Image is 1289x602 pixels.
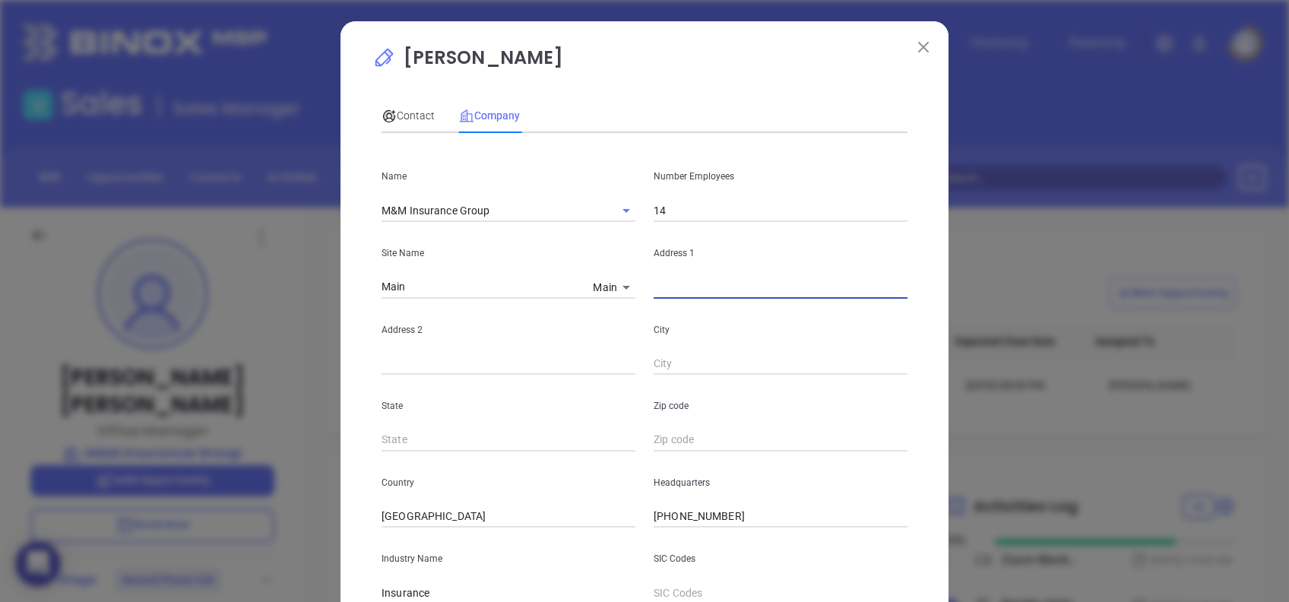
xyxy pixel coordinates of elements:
[382,550,635,567] p: Industry Name
[382,398,635,414] p: State
[654,168,907,185] p: Number Employees
[382,322,635,338] p: Address 2
[459,109,520,122] span: Company
[654,429,907,451] input: Zip code
[382,168,635,185] p: Name
[382,276,587,299] input: Site Name
[382,505,635,528] input: Country
[918,42,929,52] img: close modal
[654,505,907,528] input: Headquarters
[382,429,635,451] input: State
[616,200,637,221] button: Open
[382,109,435,122] span: Contact
[654,245,907,261] p: Address 1
[372,44,917,79] p: [PERSON_NAME]
[654,322,907,338] p: City
[654,199,907,222] input: Number Employees
[654,474,907,491] p: Headquarters
[654,550,907,567] p: SIC Codes
[382,474,635,491] p: Country
[382,245,635,261] p: Site Name
[593,277,635,299] div: Main
[654,398,907,414] p: Zip code
[654,353,907,375] input: City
